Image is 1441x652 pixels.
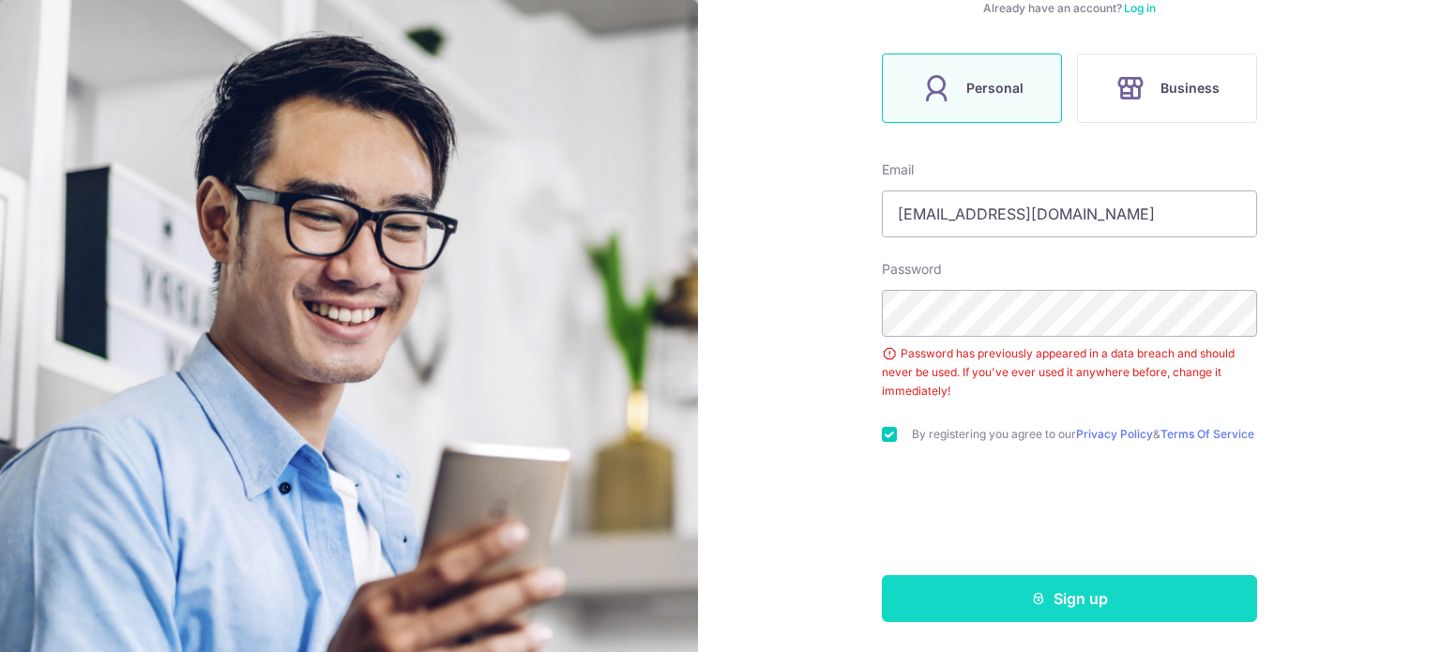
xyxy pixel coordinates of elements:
[1160,77,1220,99] span: Business
[882,190,1257,237] input: Enter your Email
[882,160,914,179] label: Email
[1076,427,1153,441] a: Privacy Policy
[882,260,942,279] label: Password
[927,479,1212,553] iframe: reCAPTCHA
[882,1,1257,16] div: Already have an account?
[1160,427,1254,441] a: Terms Of Service
[874,53,1069,123] a: Personal
[1124,1,1156,15] a: Log in
[882,344,1257,401] div: Password has previously appeared in a data breach and should never be used. If you've ever used i...
[1069,53,1265,123] a: Business
[912,427,1257,442] label: By registering you agree to our &
[882,575,1257,622] button: Sign up
[966,77,1024,99] span: Personal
